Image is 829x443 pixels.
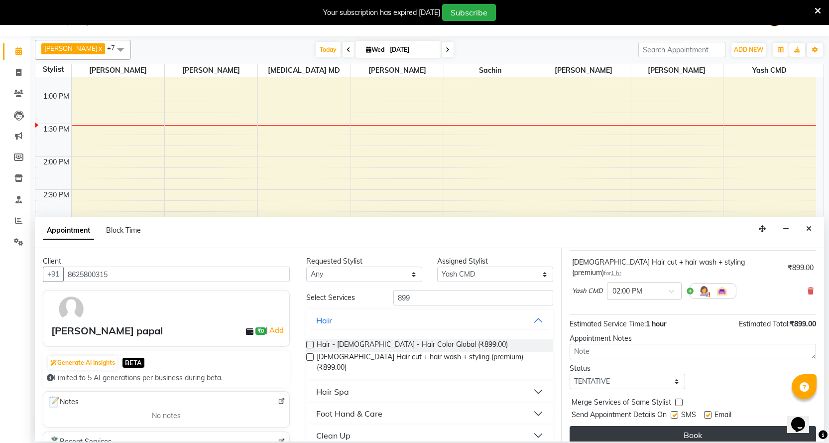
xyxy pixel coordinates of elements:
[43,222,94,240] span: Appointment
[444,64,537,77] span: sachin
[310,383,549,401] button: Hair Spa
[306,256,422,267] div: Requested Stylist
[41,157,71,167] div: 2:00 PM
[106,226,141,235] span: Block Time
[41,190,71,200] div: 2:30 PM
[681,410,696,422] span: SMS
[604,270,621,277] small: for
[442,4,496,21] button: Subscribe
[323,7,440,18] div: Your subscription has expired [DATE]
[716,285,728,297] img: Interior.png
[316,386,349,398] div: Hair Spa
[393,290,553,305] input: Search by service name
[316,314,332,326] div: Hair
[35,64,71,75] div: Stylist
[570,363,686,374] div: Status
[63,267,290,282] input: Search by Name/Mobile/Email/Code
[41,124,71,135] div: 1:30 PM
[630,64,723,77] span: [PERSON_NAME]
[51,323,163,338] div: [PERSON_NAME] papal
[437,256,553,267] div: Assigned Stylist
[698,285,710,297] img: Hairdresser.png
[572,410,667,422] span: Send Appointment Details On
[570,319,646,328] span: Estimated Service Time:
[723,64,817,77] span: Yash CMD
[98,44,102,52] a: x
[72,64,164,77] span: [PERSON_NAME]
[731,43,766,57] button: ADD NEW
[387,42,437,57] input: 2025-09-03
[570,333,816,344] div: Appointment Notes
[646,319,666,328] span: 1 hour
[363,46,387,53] span: Wed
[316,42,341,57] span: Today
[255,327,266,335] span: ₹0
[572,397,671,410] span: Merge Services of Same Stylist
[317,352,545,373] span: [DEMOGRAPHIC_DATA] Hair cut + hair wash + styling (premium) (₹899.00)
[47,396,79,409] span: Notes
[57,295,86,323] img: avatar
[47,373,286,383] div: Limited to 5 AI generations per business during beta.
[310,311,549,329] button: Hair
[351,64,444,77] span: [PERSON_NAME]
[714,410,731,422] span: Email
[734,46,763,53] span: ADD NEW
[299,293,386,303] div: Select Services
[638,42,725,57] input: Search Appointment
[165,64,257,77] span: [PERSON_NAME]
[788,263,814,273] div: ₹899.00
[258,64,351,77] span: [MEDICAL_DATA] MD
[41,91,71,102] div: 1:00 PM
[107,44,122,52] span: +7
[44,44,98,52] span: [PERSON_NAME]
[537,64,630,77] span: [PERSON_NAME]
[268,324,285,336] a: Add
[43,267,64,282] button: +91
[43,256,290,267] div: Client
[611,270,621,277] span: 1 hr
[572,286,603,296] span: Yash CMD
[122,358,144,367] span: BETA
[802,221,816,237] button: Close
[572,257,784,278] div: [DEMOGRAPHIC_DATA] Hair cut + hair wash + styling (premium)
[152,411,181,421] span: No notes
[316,408,382,420] div: Foot Hand & Care
[317,339,508,352] span: Hair - [DEMOGRAPHIC_DATA] - Hair Color Global (₹899.00)
[266,324,285,336] span: |
[790,319,816,328] span: ₹899.00
[48,356,118,370] button: Generate AI Insights
[739,319,790,328] span: Estimated Total:
[787,403,819,433] iframe: chat widget
[316,430,351,442] div: Clean Up
[310,405,549,423] button: Foot Hand & Care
